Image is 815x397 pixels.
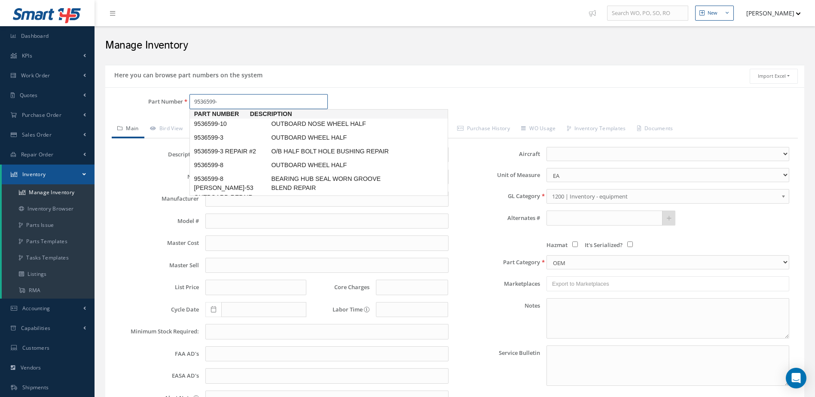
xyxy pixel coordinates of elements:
textarea: Notes [546,298,789,339]
span: Part Number [190,110,250,119]
h5: Here you can browse part numbers on the system [112,69,263,79]
span: Inventory [22,171,46,178]
span: Dashboard [21,32,49,40]
span: OUTBOARD WHEEL HALF [269,161,398,170]
label: Master Cost [114,240,199,246]
span: Sales Order [22,131,52,138]
span: 9536599-10 [192,119,269,128]
label: Manufacturer [114,195,199,202]
span: Accounting [22,305,50,312]
button: Import Excel [750,69,798,84]
a: Manage Inventory [2,184,95,201]
label: Part Category [455,259,540,266]
label: Service Bulletin [455,345,540,386]
label: Cycle Date [114,306,199,313]
a: WO Usage [516,120,562,138]
a: Inventory Browser [2,201,95,217]
span: 9536599-8 [192,161,269,170]
label: Core Charges [313,284,369,290]
span: 9536599-3 REPAIR #2 [192,147,269,156]
span: Work Order [21,72,50,79]
span: Repair Order [21,151,54,158]
a: Main [112,120,144,138]
a: Bird View [144,120,189,138]
a: Parts Templates [2,233,95,250]
h2: Manage Inventory [105,39,804,52]
span: Shipments [22,384,49,391]
span: 9536599-8 [PERSON_NAME]-53 OUTBOARD REPAIR [192,174,269,202]
a: Inventory [2,165,95,184]
input: Hazmat [572,241,578,247]
label: Model # [114,218,199,224]
span: Quotes [20,92,38,99]
input: Search WO, PO, SO, RO [607,6,688,21]
label: EASA AD's [114,373,199,379]
label: Alternates # [455,215,540,221]
label: FAA AD's [114,351,199,357]
span: Hazmat [546,241,568,249]
span: 9536599-3 [192,133,269,142]
span: Description [250,110,379,119]
span: OUTBOARD WHEEL HALF [269,133,398,142]
button: New [695,6,734,21]
span: Capabilities [21,324,51,332]
a: Warehouse [189,120,237,138]
input: It's Serialized? [627,241,633,247]
span: Purchase Order [22,111,61,119]
a: Inventory Templates [562,120,632,138]
label: Aircraft [455,151,540,157]
span: BEARING HUB SEAL WORN GROOVE BLEND REPAIR [269,174,398,193]
a: Documents [632,120,679,138]
a: Tasks Templates [2,250,95,266]
label: Master Sell [114,262,199,269]
label: Notes [455,298,540,339]
div: Open Intercom Messenger [786,368,806,388]
label: Part Number [105,98,183,105]
a: Purchase History [452,120,516,138]
div: New [708,9,717,17]
label: Description [114,151,199,158]
span: OUTBOARD NOSE WHEEL HALF [269,119,398,128]
label: List Price [114,284,199,290]
span: Customers [22,344,50,351]
label: Unit of Measure [455,172,540,178]
label: Labor Time [313,306,369,313]
label: Minimum Stock Required: [114,328,199,335]
span: It's Serialized? [585,241,623,249]
label: NSN [114,174,199,180]
a: Parts Issue [2,217,95,233]
span: Vendors [21,364,41,371]
a: RMA [2,282,95,299]
button: [PERSON_NAME] [738,5,801,21]
label: GL Category [455,193,540,199]
span: KPIs [22,52,32,59]
label: Marketplaces [455,281,540,287]
span: 1200 | Inventory - equipment [552,191,778,202]
span: O/B HALF BOLT HOLE BUSHING REPAIR [269,147,398,156]
a: Listings [2,266,95,282]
